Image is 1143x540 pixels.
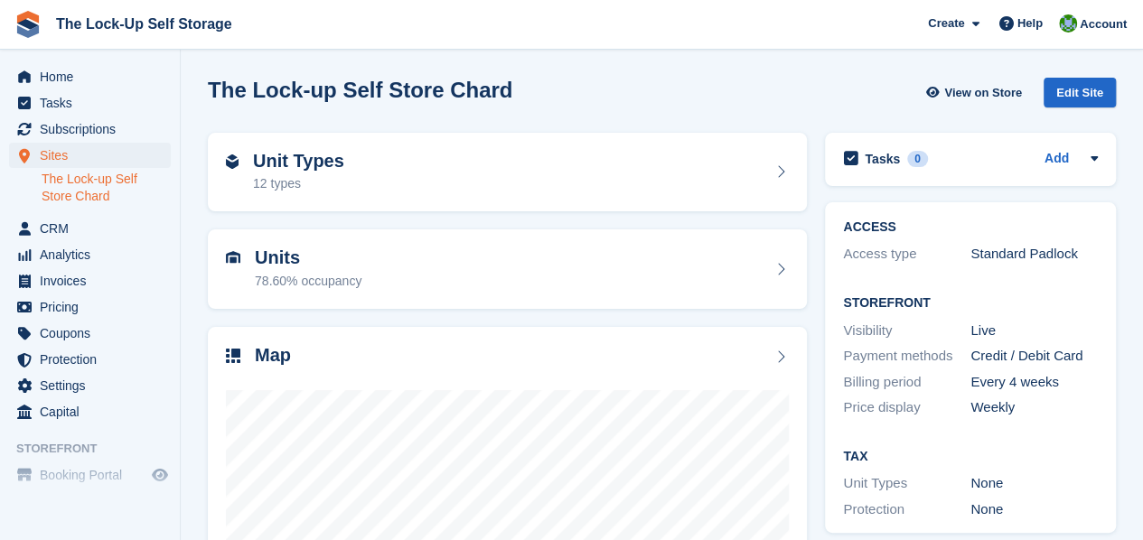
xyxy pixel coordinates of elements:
a: menu [9,90,171,116]
a: menu [9,347,171,372]
span: Home [40,64,148,89]
a: menu [9,64,171,89]
span: Storefront [16,440,180,458]
img: map-icn-33ee37083ee616e46c38cad1a60f524a97daa1e2b2c8c0bc3eb3415660979fc1.svg [226,349,240,363]
img: unit-icn-7be61d7bf1b0ce9d3e12c5938cc71ed9869f7b940bace4675aadf7bd6d80202e.svg [226,251,240,264]
h2: Tasks [865,151,900,167]
a: The Lock-up Self Store Chard [42,171,171,205]
span: Capital [40,399,148,424]
h2: Map [255,345,291,366]
div: 0 [907,151,928,167]
span: Account [1080,15,1127,33]
a: menu [9,143,171,168]
div: None [970,473,1098,494]
div: Every 4 weeks [970,372,1098,393]
span: Sites [40,143,148,168]
span: Pricing [40,294,148,320]
h2: The Lock-up Self Store Chard [208,78,512,102]
span: View on Store [944,84,1022,102]
div: Payment methods [843,346,970,367]
span: Protection [40,347,148,372]
a: menu [9,268,171,293]
img: unit-type-icn-2b2737a686de81e16bb02015468b77c625bbabd49415b5ef34ead5e3b44a266d.svg [226,154,239,169]
span: Booking Portal [40,462,148,488]
a: menu [9,399,171,424]
a: Unit Types 12 types [208,133,807,212]
span: Help [1017,14,1043,33]
a: menu [9,216,171,241]
span: Settings [40,373,148,398]
div: 78.60% occupancy [255,272,361,291]
img: stora-icon-8386f47178a22dfd0bd8f6a31ec36ba5ce8667c1dd55bd0f319d3a0aa187defe.svg [14,11,42,38]
span: Coupons [40,321,148,346]
div: Price display [843,397,970,418]
a: View on Store [923,78,1029,107]
a: Preview store [149,464,171,486]
a: Units 78.60% occupancy [208,229,807,309]
div: None [970,499,1098,520]
a: Add [1045,149,1069,170]
h2: Tax [843,450,1098,464]
div: Unit Types [843,473,970,494]
div: Edit Site [1044,78,1116,107]
div: Standard Padlock [970,244,1098,265]
span: Subscriptions [40,116,148,142]
a: menu [9,462,171,488]
a: menu [9,373,171,398]
a: menu [9,242,171,267]
div: Weekly [970,397,1098,418]
h2: Storefront [843,296,1098,311]
span: Analytics [40,242,148,267]
img: Andrew Beer [1059,14,1077,33]
div: 12 types [253,174,344,193]
h2: Unit Types [253,151,344,172]
div: Credit / Debit Card [970,346,1098,367]
div: Access type [843,244,970,265]
a: menu [9,294,171,320]
a: The Lock-Up Self Storage [49,9,239,39]
div: Visibility [843,321,970,341]
span: Create [928,14,964,33]
div: Billing period [843,372,970,393]
span: Invoices [40,268,148,293]
a: menu [9,116,171,142]
div: Protection [843,499,970,520]
a: Edit Site [1044,78,1116,115]
h2: ACCESS [843,220,1098,235]
span: CRM [40,216,148,241]
a: menu [9,321,171,346]
span: Tasks [40,90,148,116]
div: Live [970,321,1098,341]
h2: Units [255,247,361,268]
